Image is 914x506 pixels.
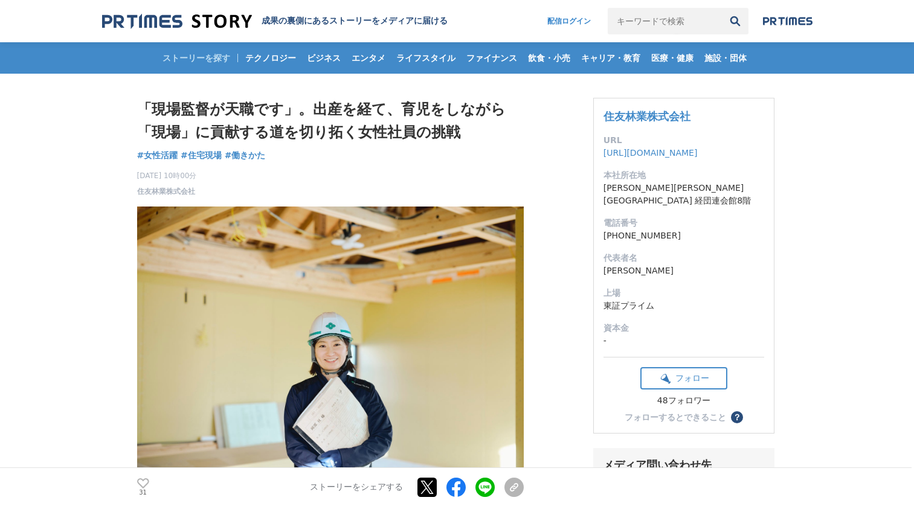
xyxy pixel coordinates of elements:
[603,299,764,312] dd: 東証プライム
[603,110,690,123] a: 住友林業株式会社
[646,42,698,74] a: 医療・健康
[603,134,764,147] dt: URL
[102,13,252,30] img: 成果の裏側にあるストーリーをメディアに届ける
[137,207,524,496] img: thumbnail_ebd4eed0-dc47-11ef-a79b-a38d27cfceeb.jpg
[576,42,645,74] a: キャリア・教育
[523,53,575,63] span: 飲食・小売
[225,149,266,162] a: #働きかた
[625,413,726,421] div: フォローするとできること
[310,482,403,493] p: ストーリーをシェアする
[640,396,727,406] div: 48フォロワー
[523,42,575,74] a: 飲食・小売
[137,149,178,162] a: #女性活躍
[603,322,764,335] dt: 資本金
[603,182,764,207] dd: [PERSON_NAME][PERSON_NAME][GEOGRAPHIC_DATA] 経団連会館8階
[391,42,460,74] a: ライフスタイル
[576,53,645,63] span: キャリア・教育
[137,490,149,496] p: 31
[700,42,751,74] a: 施設・団体
[240,53,301,63] span: テクノロジー
[603,169,764,182] dt: 本社所在地
[733,413,741,421] span: ？
[137,98,524,144] h1: 「現場監督が天職です」。出産を経て、育児をしながら「現場」に貢献する道を切り拓く女性社員の挑戦
[722,8,748,34] button: 検索
[603,217,764,229] dt: 電話番号
[535,8,603,34] a: 配信ログイン
[603,458,765,472] div: メディア問い合わせ先
[646,53,698,63] span: 医療・健康
[225,150,266,161] span: #働きかた
[137,170,197,181] span: [DATE] 10時00分
[603,229,764,242] dd: [PHONE_NUMBER]
[763,16,813,26] img: prtimes
[603,264,764,277] dd: [PERSON_NAME]
[462,53,522,63] span: ファイナンス
[302,53,346,63] span: ビジネス
[262,16,448,27] h2: 成果の裏側にあるストーリーをメディアに届ける
[347,53,390,63] span: エンタメ
[347,42,390,74] a: エンタメ
[102,13,448,30] a: 成果の裏側にあるストーリーをメディアに届ける 成果の裏側にあるストーリーをメディアに届ける
[603,287,764,299] dt: 上場
[603,148,698,158] a: [URL][DOMAIN_NAME]
[181,150,222,161] span: #住宅現場
[391,53,460,63] span: ライフスタイル
[640,367,727,389] button: フォロー
[603,335,764,347] dd: -
[181,149,222,162] a: #住宅現場
[137,150,178,161] span: #女性活躍
[302,42,346,74] a: ビジネス
[700,53,751,63] span: 施設・団体
[240,42,301,74] a: テクノロジー
[137,186,195,197] a: 住友林業株式会社
[731,411,743,423] button: ？
[462,42,522,74] a: ファイナンス
[608,8,722,34] input: キーワードで検索
[603,252,764,264] dt: 代表者名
